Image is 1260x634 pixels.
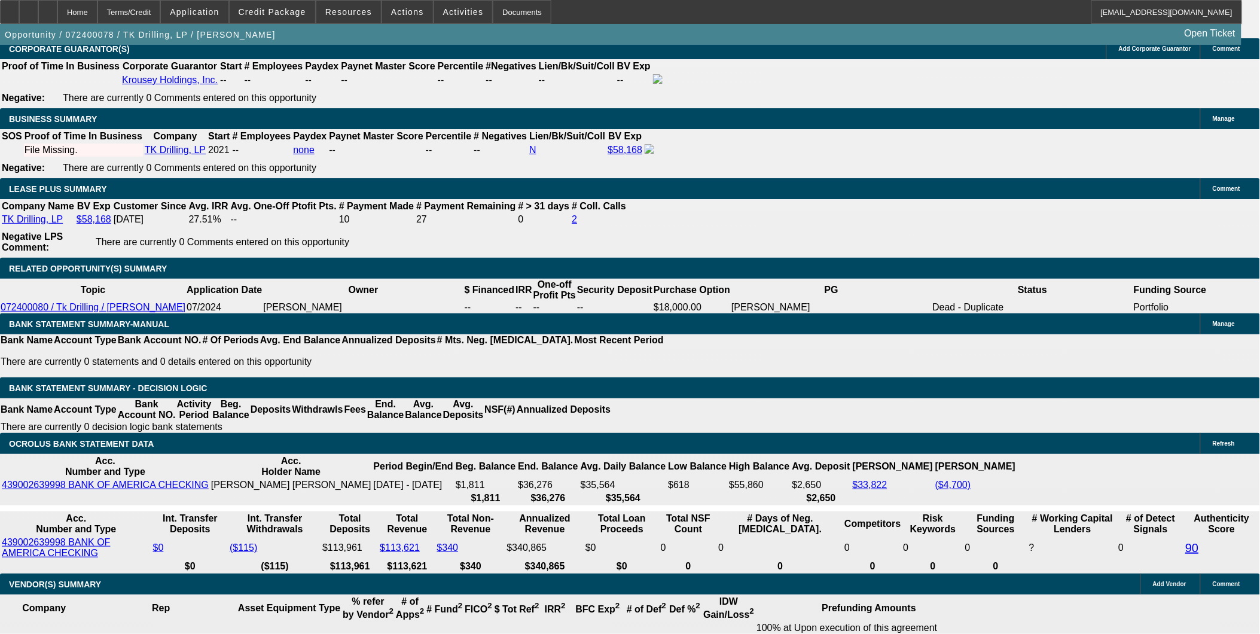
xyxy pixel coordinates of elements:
th: $113,961 [322,560,378,572]
td: -- [533,301,576,313]
td: $18,000.00 [653,301,731,313]
span: Manage [1213,115,1235,122]
div: -- [426,145,471,156]
td: 10 [338,214,414,225]
th: Beg. Balance [212,398,249,421]
th: Annualized Deposits [516,398,611,421]
td: 2021 [208,144,230,157]
span: Refresh to pull Number of Working Capital Lenders [1029,542,1035,553]
td: -- [538,74,615,87]
th: Withdrawls [291,398,343,421]
th: Application Date [186,279,263,301]
th: Int. Transfer Withdrawals [229,513,321,535]
th: $340,865 [507,560,584,572]
span: Comment [1213,45,1240,52]
td: 27 [416,214,516,225]
b: #Negatives [486,61,536,71]
td: 27.51% [188,214,229,225]
span: Actions [391,7,424,17]
span: Bank Statement Summary - Decision Logic [9,383,208,393]
b: Paynet Master Score [329,131,423,141]
span: Application [170,7,219,17]
button: Credit Package [230,1,315,23]
a: 072400080 / Tk Drilling / [PERSON_NAME] [1,302,185,312]
th: # of Detect Signals [1118,513,1183,535]
button: Activities [434,1,493,23]
b: Lien/Bk/Suit/Coll [539,61,615,71]
th: Proof of Time In Business [24,130,143,142]
th: Avg. Deposits [443,398,484,421]
b: Prefunding Amounts [822,603,917,613]
th: [PERSON_NAME] [935,455,1016,478]
a: ($4,700) [935,480,971,490]
sup: 2 [615,602,620,611]
span: Manage [1213,321,1235,327]
span: Resources [325,7,372,17]
th: Most Recent Period [574,334,664,346]
a: N [529,145,536,155]
td: [PERSON_NAME] [731,301,932,313]
th: 0 [965,560,1027,572]
th: Annualized Revenue [507,513,584,535]
th: Acc. Number and Type [1,513,151,535]
th: 0 [660,560,716,572]
th: $36,276 [517,492,578,504]
th: $0 [585,560,659,572]
th: Sum of the Total NSF Count and Total Overdraft Fee Count from Ocrolus [660,513,716,535]
a: $58,168 [77,214,111,224]
th: ($115) [229,560,321,572]
span: Credit Package [239,7,306,17]
th: Bank Account NO. [117,334,202,346]
th: Risk Keywords [903,513,963,535]
b: Paynet Master Score [341,61,435,71]
th: $2,650 [792,492,851,504]
b: $ Tot Ref [495,604,539,614]
th: Period Begin/End [373,455,454,478]
b: BV Exp [617,61,651,71]
th: End. Balance [517,455,578,478]
a: 439002639998 BANK OF AMERICA CHECKING [2,537,110,558]
td: [DATE] [113,214,187,225]
th: NSF(#) [484,398,516,421]
sup: 2 [750,607,754,616]
td: [DATE] - [DATE] [373,479,454,491]
span: -- [233,145,239,155]
a: $58,168 [608,145,642,155]
th: # Working Capital Lenders [1029,513,1116,535]
td: -- [576,301,653,313]
b: % refer by Vendor [343,596,393,620]
td: 0 [718,537,843,559]
a: ($115) [230,542,257,553]
td: 0 [903,537,963,559]
td: -- [244,74,304,87]
div: -- [438,75,483,86]
td: $2,650 [792,479,851,491]
b: Start [208,131,230,141]
th: SOS [1,130,23,142]
span: Opportunity / 072400078 / TK Drilling, LP / [PERSON_NAME] [5,30,276,39]
b: BFC Exp [576,604,620,614]
b: Customer Since [114,201,187,211]
td: 0 [965,537,1027,559]
td: -- [515,301,533,313]
p: There are currently 0 statements and 0 details entered on this opportunity [1,356,664,367]
button: Actions [382,1,433,23]
td: $36,276 [517,479,578,491]
th: # Of Periods [202,334,260,346]
td: $113,961 [322,537,378,559]
a: $340 [437,542,459,553]
b: # Fund [427,604,463,614]
th: Beg. Balance [455,455,516,478]
sup: 2 [561,602,565,611]
th: End. Balance [367,398,404,421]
td: [PERSON_NAME] [263,301,463,313]
span: Add Corporate Guarantor [1119,45,1191,52]
span: There are currently 0 Comments entered on this opportunity [96,237,349,247]
td: 0 [518,214,570,225]
sup: 2 [420,607,424,616]
div: -- [486,75,536,86]
b: Paydex [293,131,327,141]
a: none [293,145,315,155]
th: $113,621 [379,560,435,572]
th: Total Non-Revenue [437,513,505,535]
